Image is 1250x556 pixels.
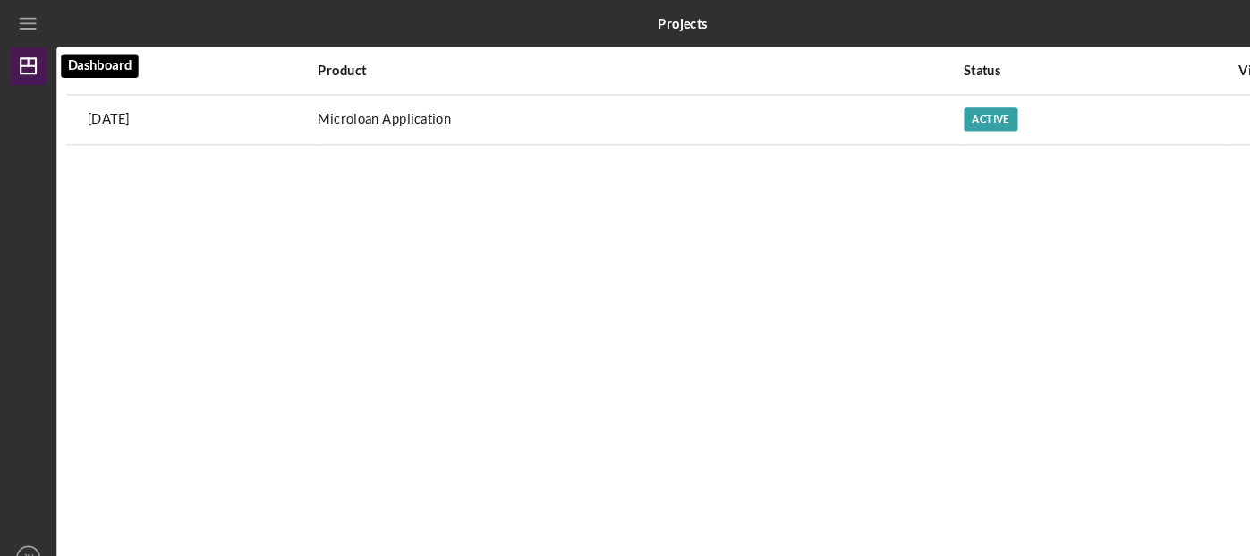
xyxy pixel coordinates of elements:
[83,106,123,120] time: 2025-09-13 13:59
[914,60,1165,74] div: Status
[1167,60,1212,74] div: View
[21,525,32,535] text: JH
[302,91,912,136] div: Microloan Application
[624,15,670,30] b: Projects
[9,511,45,547] button: JH
[302,60,912,74] div: Product
[914,102,965,124] div: Active
[83,60,300,74] div: Activity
